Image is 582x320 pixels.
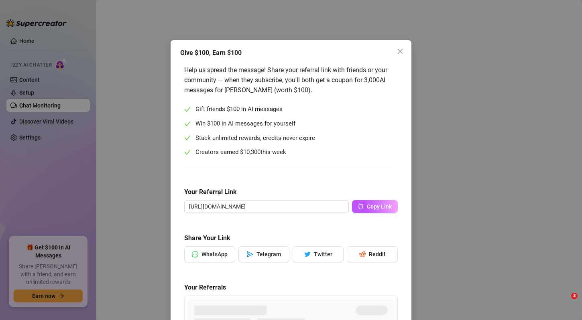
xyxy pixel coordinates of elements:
span: close [397,48,403,55]
span: Creators earned $ this week [195,148,286,157]
span: twitter [304,251,311,257]
h5: Share Your Link [184,233,398,243]
iframe: Intercom live chat [555,293,574,312]
span: message [192,251,198,257]
span: check [184,149,191,156]
span: reddit [359,251,366,257]
span: check [184,121,191,127]
button: redditReddit [347,246,398,262]
button: messageWhatsApp [184,246,235,262]
span: Close [394,48,407,55]
span: Twitter [314,251,332,257]
button: Close [394,45,407,58]
div: Help us spread the message! Share your referral link with friends or your community — when they s... [184,65,398,95]
h5: Your Referral Link [184,187,398,197]
div: Give $100, Earn $100 [180,48,402,58]
button: Copy Link [352,200,398,213]
span: send [247,251,253,257]
span: Copy Link [367,203,392,210]
span: WhatsApp [201,251,228,257]
span: check [184,135,191,141]
span: Stack unlimited rewards, credits never expire [195,134,315,143]
span: copy [358,204,364,209]
span: Gift friends $100 in AI messages [195,105,283,114]
span: check [184,106,191,113]
button: twitterTwitter [293,246,344,262]
span: Win $100 in AI messages for yourself [195,119,295,129]
span: Telegram [256,251,281,257]
button: sendTelegram [238,246,289,262]
h5: Your Referrals [184,283,398,292]
span: 3 [571,293,578,299]
span: Reddit [369,251,386,257]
